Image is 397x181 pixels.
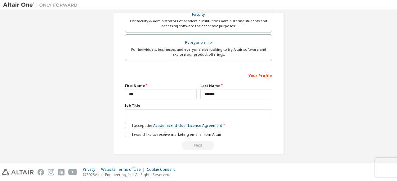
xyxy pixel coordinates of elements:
img: facebook.svg [38,169,44,175]
label: I accept the [125,123,222,128]
p: © 2025 Altair Engineering, Inc. All Rights Reserved. [83,172,179,177]
div: For faculty & administrators of academic institutions administering students and accessing softwa... [129,19,268,28]
img: youtube.svg [68,169,77,175]
div: Your Profile [125,70,272,80]
a: Academic End-User License Agreement [153,123,222,128]
div: Faculty [129,10,268,19]
img: altair_logo.svg [2,169,34,175]
label: Last Name [200,83,272,88]
img: instagram.svg [48,169,54,175]
label: First Name [125,83,197,88]
label: I would like to receive marketing emails from Altair [125,132,221,137]
div: Privacy [83,167,101,172]
div: Everyone else [129,38,268,47]
div: Cookie Consent [147,167,179,172]
img: linkedin.svg [58,169,65,175]
img: Altair One [3,2,81,8]
label: Job Title [125,103,272,108]
div: Read and acccept EULA to continue [125,141,272,150]
div: For individuals, businesses and everyone else looking to try Altair software and explore our prod... [129,47,268,57]
div: Website Terms of Use [101,167,147,172]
